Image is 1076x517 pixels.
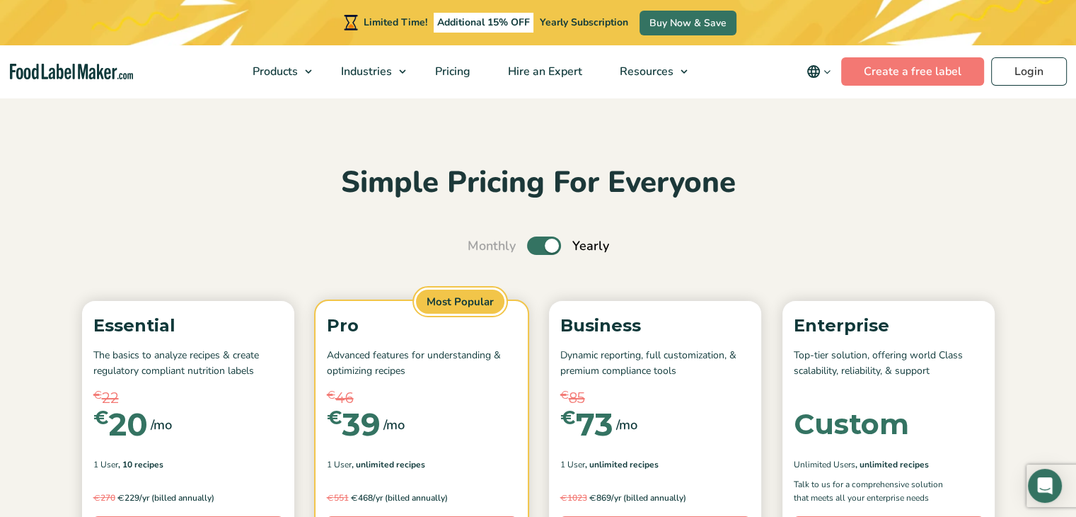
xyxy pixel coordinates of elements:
del: 270 [93,492,115,504]
span: € [117,492,125,503]
span: /mo [616,415,637,435]
a: Login [991,57,1067,86]
span: 1 User [327,458,352,471]
p: Talk to us for a comprehensive solution that meets all your enterprise needs [794,478,956,505]
span: € [327,387,335,404]
del: 1023 [560,492,587,504]
span: Unlimited Users [794,458,855,471]
span: € [93,387,102,404]
span: Yearly Subscription [540,16,628,29]
a: Industries [323,45,413,98]
p: 869/yr (billed annually) [560,491,750,505]
span: , Unlimited Recipes [855,458,929,471]
del: 551 [327,492,349,504]
p: 468/yr (billed annually) [327,491,516,505]
span: Hire an Expert [504,64,584,79]
p: Dynamic reporting, full customization, & premium compliance tools [560,348,750,380]
p: Business [560,312,750,339]
span: Most Popular [414,288,507,317]
div: 20 [93,409,148,440]
p: Top-tier solution, offering world Class scalability, reliability, & support [794,348,983,380]
span: € [93,409,109,427]
span: /mo [383,415,405,435]
div: Open Intercom Messenger [1028,469,1062,503]
span: Resources [615,64,675,79]
p: Essential [93,312,283,339]
label: Toggle [527,237,561,255]
p: Advanced features for understanding & optimizing recipes [327,348,516,380]
span: , Unlimited Recipes [585,458,659,471]
span: Yearly [572,237,609,256]
span: /mo [151,415,172,435]
span: € [560,409,576,427]
span: , Unlimited Recipes [352,458,425,471]
a: Pricing [417,45,486,98]
span: € [560,387,569,404]
span: € [327,409,342,427]
p: Enterprise [794,312,983,339]
p: The basics to analyze recipes & create regulatory compliant nutrition labels [93,348,283,380]
span: € [327,492,334,503]
span: 46 [335,387,354,409]
span: Products [248,64,299,79]
div: 39 [327,409,381,440]
h2: Simple Pricing For Everyone [75,164,1002,203]
span: 1 User [560,458,585,471]
span: € [560,492,567,503]
span: 85 [569,387,585,409]
span: Industries [337,64,393,79]
div: Custom [794,410,909,438]
a: Hire an Expert [490,45,598,98]
p: Pro [327,312,516,339]
span: 22 [102,387,119,409]
span: € [93,492,100,503]
span: € [589,492,596,503]
p: 229/yr (billed annually) [93,491,283,505]
div: 73 [560,409,613,440]
a: Resources [601,45,695,98]
a: Create a free label [841,57,984,86]
span: Pricing [431,64,472,79]
span: 1 User [93,458,118,471]
a: Buy Now & Save [640,11,736,35]
span: Additional 15% OFF [434,13,533,33]
span: Limited Time! [364,16,427,29]
a: Products [234,45,319,98]
span: Monthly [468,237,516,256]
span: , 10 Recipes [118,458,163,471]
span: € [351,492,358,503]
